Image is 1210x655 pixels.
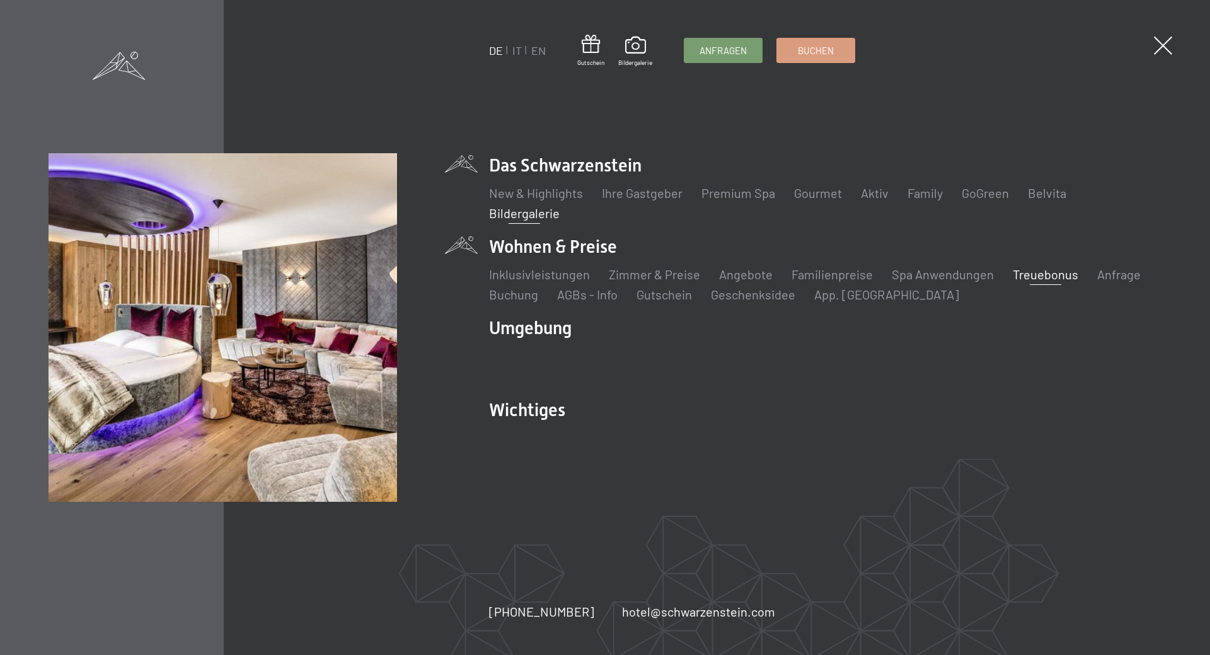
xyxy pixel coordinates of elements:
[489,185,583,200] a: New & Highlights
[701,185,775,200] a: Premium Spa
[577,35,604,67] a: Gutschein
[622,603,775,620] a: hotel@schwarzenstein.com
[892,267,994,282] a: Spa Anwendungen
[794,185,842,200] a: Gourmet
[719,267,773,282] a: Angebote
[489,206,560,221] a: Bildergalerie
[618,58,652,67] span: Bildergalerie
[777,38,855,62] a: Buchen
[618,37,652,67] a: Bildergalerie
[602,185,683,200] a: Ihre Gastgeber
[512,43,522,57] a: IT
[907,185,943,200] a: Family
[792,267,873,282] a: Familienpreise
[49,153,397,502] img: Bildergalerie
[1097,267,1141,282] a: Anfrage
[1013,267,1078,282] a: Treuebonus
[637,287,692,302] a: Gutschein
[700,44,747,57] span: Anfragen
[814,287,959,302] a: App. [GEOGRAPHIC_DATA]
[861,185,889,200] a: Aktiv
[962,185,1009,200] a: GoGreen
[489,603,594,620] a: [PHONE_NUMBER]
[489,604,594,619] span: [PHONE_NUMBER]
[1028,185,1066,200] a: Belvita
[684,38,762,62] a: Anfragen
[711,287,795,302] a: Geschenksidee
[577,58,604,67] span: Gutschein
[489,287,538,302] a: Buchung
[489,43,503,57] a: DE
[609,267,700,282] a: Zimmer & Preise
[531,43,546,57] a: EN
[798,44,834,57] span: Buchen
[489,267,590,282] a: Inklusivleistungen
[557,287,618,302] a: AGBs - Info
